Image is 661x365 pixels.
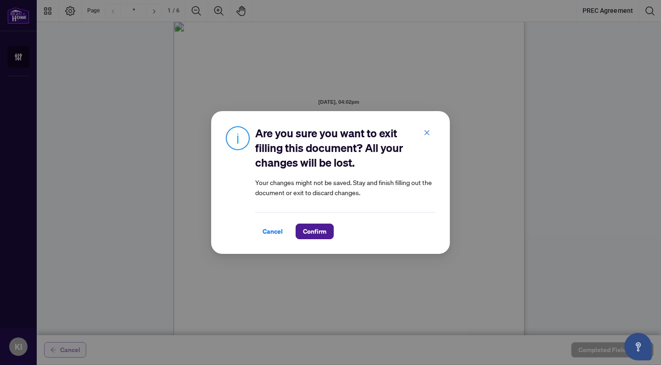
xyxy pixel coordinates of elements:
h2: Are you sure you want to exit filling this document? All your changes will be lost. [255,126,435,170]
button: Cancel [255,224,290,239]
article: Your changes might not be saved. Stay and finish filling out the document or exit to discard chan... [255,177,435,197]
span: Cancel [263,224,283,239]
img: Info Icon [226,126,250,150]
span: Confirm [303,224,326,239]
button: Confirm [296,224,334,239]
button: Open asap [624,333,652,360]
span: close [424,129,430,136]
